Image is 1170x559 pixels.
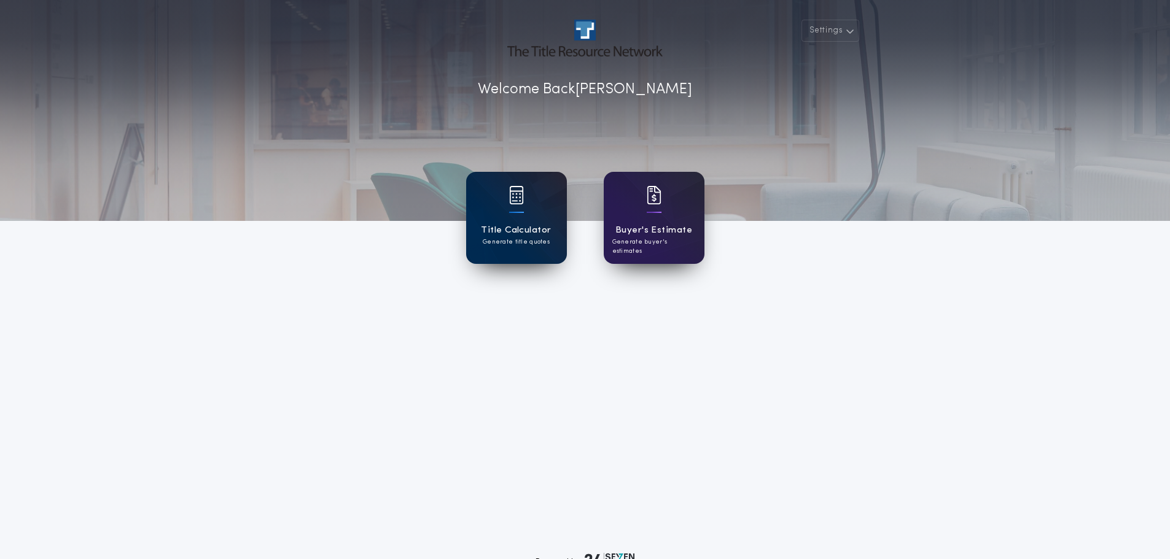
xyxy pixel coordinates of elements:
[481,223,551,237] h1: Title Calculator
[478,79,692,101] p: Welcome Back [PERSON_NAME]
[604,172,704,264] a: card iconBuyer's EstimateGenerate buyer's estimates
[612,237,696,256] p: Generate buyer's estimates
[466,172,567,264] a: card iconTitle CalculatorGenerate title quotes
[615,223,692,237] h1: Buyer's Estimate
[801,20,859,42] button: Settings
[647,186,661,204] img: card icon
[507,20,662,56] img: account-logo
[483,237,550,247] p: Generate title quotes
[509,186,524,204] img: card icon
